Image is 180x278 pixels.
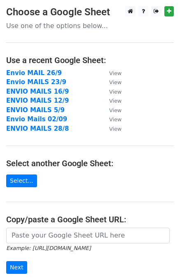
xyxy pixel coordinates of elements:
[101,69,122,77] a: View
[109,116,122,123] small: View
[101,97,122,104] a: View
[6,214,174,224] h4: Copy/paste a Google Sheet URL:
[6,21,174,30] p: Use one of the options below...
[6,125,69,132] a: ENVIO MAILS 28/8
[6,261,27,274] input: Next
[101,115,122,123] a: View
[101,106,122,114] a: View
[109,98,122,104] small: View
[6,174,37,187] a: Select...
[101,88,122,95] a: View
[6,97,69,104] a: ENVIO MAILS 12/9
[101,125,122,132] a: View
[6,115,67,123] a: Envio Mails 02/09
[6,6,174,18] h3: Choose a Google Sheet
[109,107,122,113] small: View
[6,158,174,168] h4: Select another Google Sheet:
[109,126,122,132] small: View
[6,245,91,251] small: Example: [URL][DOMAIN_NAME]
[109,89,122,95] small: View
[109,79,122,85] small: View
[6,78,66,86] a: Envio MAILS 23/9
[6,106,65,114] a: ENVIO MAILS 5/9
[6,69,62,77] a: Envio MAIL 26/9
[6,88,69,95] a: ENVIO MAILS 16/9
[6,228,170,243] input: Paste your Google Sheet URL here
[109,70,122,76] small: View
[6,55,174,65] h4: Use a recent Google Sheet:
[101,78,122,86] a: View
